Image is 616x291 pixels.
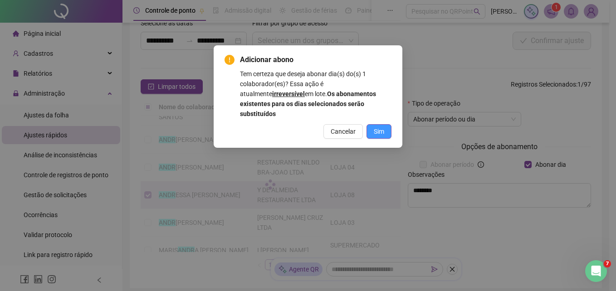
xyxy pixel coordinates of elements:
[272,90,305,97] b: irreversível
[323,124,363,139] button: Cancelar
[374,126,384,136] span: Sim
[225,55,235,65] span: exclamation-circle
[331,126,356,136] span: Cancelar
[604,260,611,267] span: 7
[240,69,391,119] div: Tem certeza que deseja abonar dia(s) do(s) 1 colaborador(es)? Essa ação é atualmente em lote.
[585,260,607,282] iframe: Intercom live chat
[367,124,391,139] button: Sim
[240,90,376,117] b: Os abonamentos existentes para os dias selecionados serão substituídos
[240,54,391,65] span: Adicionar abono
